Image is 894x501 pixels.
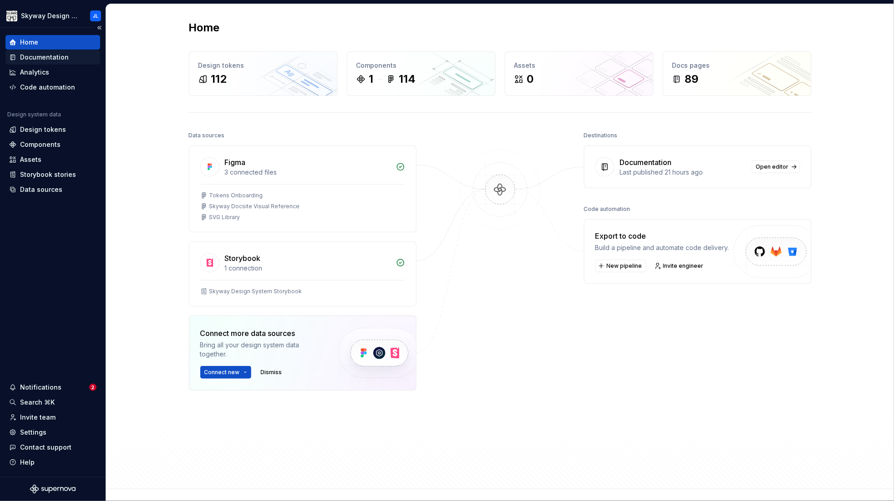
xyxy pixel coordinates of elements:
button: Help [5,455,100,470]
div: Search ⌘K [20,398,55,407]
div: Design tokens [198,61,328,70]
div: Home [20,38,38,47]
div: 0 [527,72,534,86]
div: 1 [369,72,374,86]
div: Code automation [584,203,630,215]
div: Code automation [20,83,75,92]
div: Storybook [225,253,261,264]
a: Storybook stories [5,167,100,182]
a: Storybook1 connectionSkyway Design System Storybook [189,241,417,306]
div: Documentation [20,53,69,62]
a: Code automation [5,80,100,95]
div: Invite team [20,413,56,422]
span: Connect new [204,369,240,376]
div: Figma [225,157,246,168]
a: Components1114 [347,51,496,96]
div: Last published 21 hours ago [620,168,747,177]
div: Help [20,458,35,467]
div: Skyway Docsite Visual Reference [209,203,300,210]
svg: Supernova Logo [30,485,76,494]
button: Connect new [200,366,251,379]
a: Invite team [5,410,100,425]
a: Home [5,35,100,50]
div: 3 connected files [225,168,391,177]
a: Assets0 [505,51,654,96]
div: 1 connection [225,264,391,273]
a: Assets [5,152,100,167]
div: Analytics [20,68,49,77]
a: Design tokens [5,122,100,137]
button: Contact support [5,440,100,455]
div: Contact support [20,443,71,452]
div: 114 [399,72,416,86]
div: Tokens Onboarding [209,192,263,199]
button: New pipeline [595,260,646,272]
div: Destinations [584,129,618,142]
span: 2 [89,384,97,391]
div: Assets [20,155,41,164]
a: Invite engineer [652,260,708,272]
div: Bring all your design system data together. [200,341,323,359]
button: Search ⌘K [5,395,100,410]
span: Dismiss [261,369,282,376]
div: Notifications [20,383,61,392]
a: Figma3 connected filesTokens OnboardingSkyway Docsite Visual ReferenceSVG Library [189,145,417,232]
div: Storybook stories [20,170,76,179]
a: Components [5,137,100,152]
div: Docs pages [672,61,802,70]
a: Design tokens112 [189,51,338,96]
div: JL [93,12,98,20]
span: Open editor [756,163,789,170]
button: Notifications2 [5,380,100,395]
div: SVG Library [209,214,240,221]
button: Dismiss [257,366,286,379]
a: Docs pages89 [663,51,812,96]
div: Design system data [7,111,61,118]
div: Documentation [620,157,672,168]
button: Collapse sidebar [93,21,106,34]
img: 7d2f9795-fa08-4624-9490-5a3f7218a56a.png [6,10,17,21]
div: Connect more data sources [200,328,323,339]
div: Design tokens [20,125,66,134]
div: Build a pipeline and automate code delivery. [595,243,729,252]
div: Settings [20,428,46,437]
span: New pipeline [607,262,642,270]
a: Open editor [752,160,800,173]
button: Skyway Design SystemJL [2,6,104,25]
div: Components [20,140,61,149]
div: Assets [514,61,644,70]
div: Skyway Design System [21,11,79,20]
div: Skyway Design System Storybook [209,288,302,295]
a: Analytics [5,65,100,80]
div: Components [356,61,486,70]
a: Settings [5,425,100,440]
h2: Home [189,20,220,35]
div: Export to code [595,230,729,241]
span: Invite engineer [663,262,704,270]
div: 112 [211,72,227,86]
div: Data sources [189,129,225,142]
div: 89 [685,72,699,86]
a: Data sources [5,182,100,197]
div: Data sources [20,185,62,194]
a: Documentation [5,50,100,65]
